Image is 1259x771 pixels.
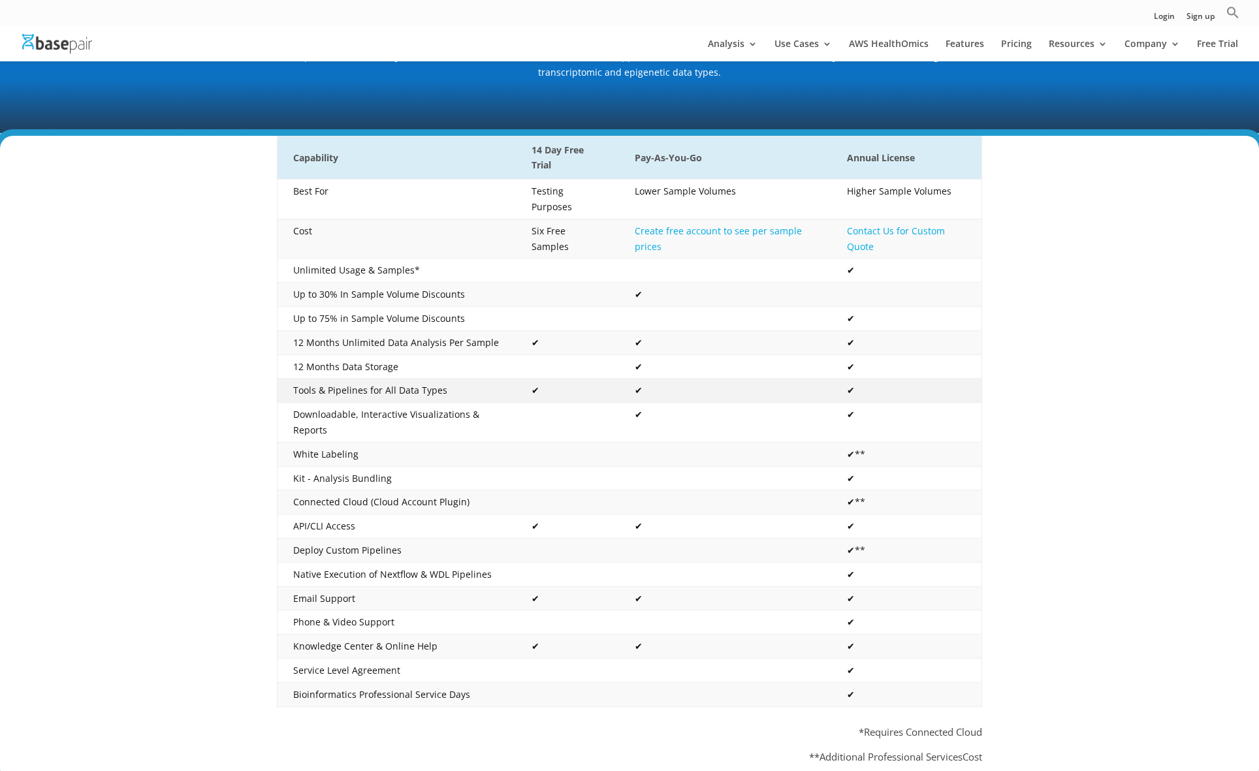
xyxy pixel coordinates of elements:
[831,403,981,443] td: ✔
[516,180,619,219] td: Testing Purposes
[619,283,831,307] td: ✔
[831,354,981,379] td: ✔
[1001,39,1032,61] a: Pricing
[1049,39,1108,61] a: Resources
[278,330,517,354] td: 12 Months Unlimited Data Analysis Per Sample
[278,659,517,683] td: Service Level Agreement
[22,34,92,53] img: Basepair
[1226,6,1239,19] svg: Search
[278,307,517,331] td: Up to 75% in Sample Volume Discounts
[278,180,517,219] td: Best For
[831,330,981,354] td: ✔
[619,635,831,659] td: ✔
[849,39,929,61] a: AWS HealthOmics
[859,725,982,738] span: *Requires Connected Cloud
[831,307,981,331] td: ✔
[619,403,831,443] td: ✔
[831,514,981,539] td: ✔
[831,659,981,683] td: ✔
[831,586,981,610] td: ✔
[278,283,517,307] td: Up to 30% In Sample Volume Discounts
[516,219,619,259] td: Six Free Samples
[635,225,802,253] a: Create free account to see per sample prices
[1197,39,1238,61] a: Free Trial
[278,635,517,659] td: Knowledge Center & Online Help
[1124,39,1180,61] a: Company
[278,259,517,283] td: Unlimited Usage & Samples*
[831,682,981,706] td: ✔
[831,379,981,403] td: ✔
[946,39,984,61] a: Features
[831,466,981,490] td: ✔
[516,514,619,539] td: ✔
[278,136,517,180] th: Capability
[831,259,981,283] td: ✔
[619,514,831,539] td: ✔
[278,379,517,403] td: Tools & Pipelines for All Data Types
[516,136,619,180] th: 14 Day Free Trial
[277,749,982,765] p: Cost
[831,610,981,635] td: ✔
[847,225,945,253] a: Contact Us for Custom Quote
[278,610,517,635] td: Phone & Video Support
[831,562,981,586] td: ✔
[619,136,831,180] th: Pay-As-You-Go
[278,562,517,586] td: Native Execution of Nextflow & WDL Pipelines
[278,442,517,466] td: White Labeling
[278,354,517,379] td: 12 Months Data Storage
[278,490,517,514] td: Connected Cloud (Cloud Account Plugin)
[278,403,517,443] td: Downloadable, Interactive Visualizations & Reports
[708,39,757,61] a: Analysis
[619,379,831,403] td: ✔
[516,379,619,403] td: ✔
[619,354,831,379] td: ✔
[286,35,974,78] span: Basepair’s pricing models are affordable and transparent. Both paid plans include unlimited users...
[1154,12,1175,26] a: Login
[619,330,831,354] td: ✔
[278,219,517,259] td: Cost
[516,586,619,610] td: ✔
[809,750,963,763] span: **Additional Professional Services
[1187,12,1215,26] a: Sign up
[619,180,831,219] td: Lower Sample Volumes
[619,586,831,610] td: ✔
[278,682,517,706] td: Bioinformatics Professional Service Days
[278,586,517,610] td: Email Support
[831,635,981,659] td: ✔
[831,136,981,180] th: Annual License
[278,466,517,490] td: Kit - Analysis Bundling
[774,39,832,61] a: Use Cases
[516,330,619,354] td: ✔
[1226,6,1239,26] a: Search Icon Link
[278,514,517,539] td: API/CLI Access
[278,539,517,563] td: Deploy Custom Pipelines
[831,180,981,219] td: Higher Sample Volumes
[516,635,619,659] td: ✔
